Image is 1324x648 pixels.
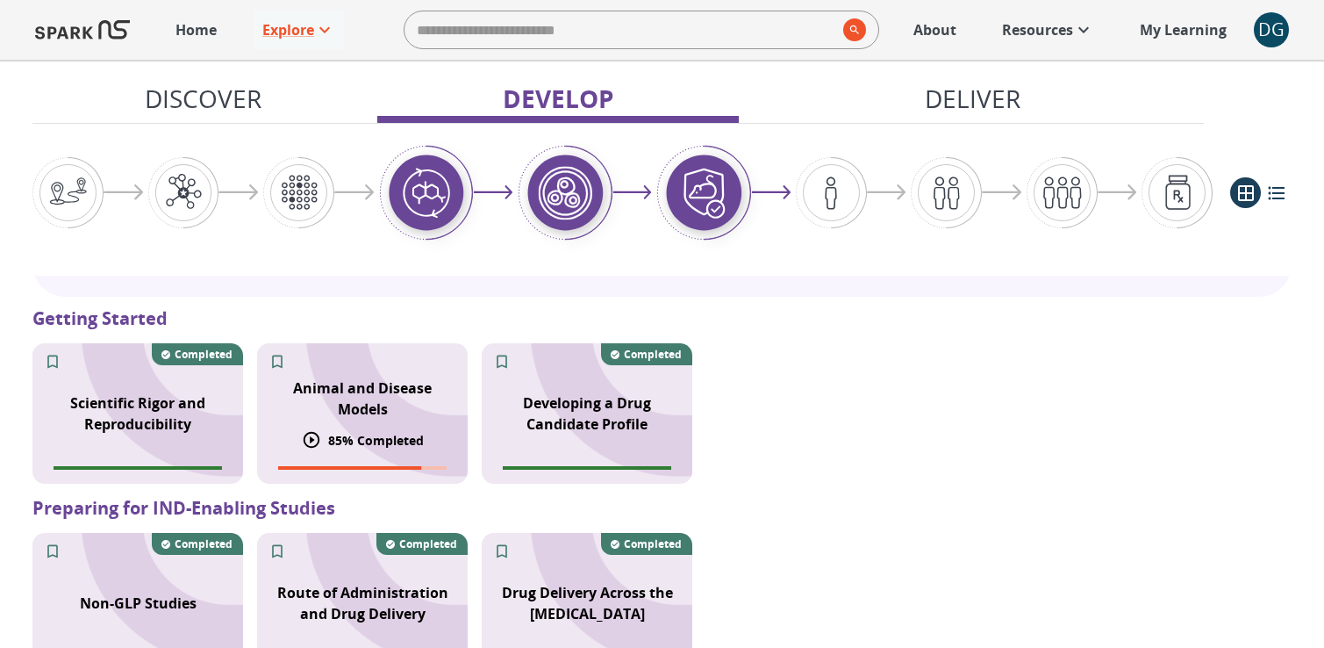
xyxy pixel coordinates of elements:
img: arrow-right [751,185,791,199]
p: Explore [262,19,314,40]
svg: Add to My Learning [493,543,511,560]
svg: Add to My Learning [493,353,511,371]
p: Preparing for IND-Enabling Studies [32,495,1292,522]
svg: Add to My Learning [268,543,286,560]
img: arrow-right [982,184,1022,201]
svg: Add to My Learning [44,353,61,371]
span: Module completion progress of user [278,466,447,470]
svg: Add to My Learning [44,543,61,560]
img: Logo of SPARK at Stanford [35,9,130,51]
a: My Learning [1131,11,1236,49]
a: Explore [254,11,344,49]
p: Developing a Drug Candidate Profile [492,392,682,435]
div: SPARK NS branding pattern [257,343,468,484]
p: 85 % Completed [328,431,424,450]
p: Completed [175,347,233,362]
span: Module completion progress of user [54,466,222,470]
a: Resources [993,11,1103,49]
img: arrow-right [104,184,144,201]
div: DG [1254,12,1289,47]
p: Resources [1002,19,1073,40]
p: Deliver [925,80,1020,117]
button: grid view [1230,177,1261,208]
img: arrow-right [473,185,513,199]
img: arrow-right [1098,184,1138,201]
p: Drug Delivery Across the [MEDICAL_DATA] [492,582,682,624]
img: arrow-right [612,185,653,199]
p: Completed [399,536,457,551]
p: Develop [503,80,614,117]
p: Home [175,19,217,40]
span: Module completion progress of user [503,466,671,470]
div: Graphic showing the progression through the Discover, Develop, and Deliver pipeline, highlighting... [32,145,1213,241]
div: SPARK NS branding pattern [482,343,692,484]
p: Route of Administration and Drug Delivery [268,582,457,624]
p: Discover [145,80,261,117]
p: About [913,19,956,40]
svg: Add to My Learning [268,353,286,371]
a: About [905,11,965,49]
p: Completed [624,347,682,362]
p: Completed [624,536,682,551]
div: SPARK NS branding pattern [32,343,243,484]
p: Getting Started [32,306,1292,332]
p: My Learning [1140,19,1227,40]
img: arrow-right [867,184,907,201]
a: Home [167,11,225,49]
img: arrow-right [334,184,375,201]
p: Non-GLP Studies [80,593,197,614]
p: Scientific Rigor and Reproducibility [43,392,233,435]
button: list view [1261,177,1292,208]
p: Animal and Disease Models [268,378,457,420]
button: search [836,11,866,48]
p: Completed [175,536,233,551]
button: account of current user [1254,12,1289,47]
img: arrow-right [218,184,259,201]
